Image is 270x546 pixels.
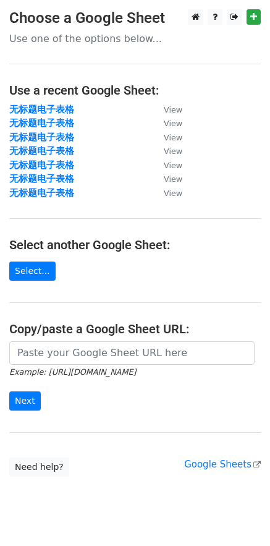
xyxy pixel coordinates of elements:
[151,104,182,115] a: View
[9,367,136,377] small: Example: [URL][DOMAIN_NAME]
[151,187,182,198] a: View
[151,160,182,171] a: View
[164,105,182,114] small: View
[9,32,261,45] p: Use one of the options below...
[9,341,255,365] input: Paste your Google Sheet URL here
[9,458,69,477] a: Need help?
[9,160,74,171] a: 无标题电子表格
[9,9,261,27] h3: Choose a Google Sheet
[164,161,182,170] small: View
[151,132,182,143] a: View
[9,117,74,129] a: 无标题电子表格
[164,174,182,184] small: View
[9,237,261,252] h4: Select another Google Sheet:
[151,117,182,129] a: View
[9,132,74,143] a: 无标题电子表格
[9,83,261,98] h4: Use a recent Google Sheet:
[9,262,56,281] a: Select...
[9,187,74,198] a: 无标题电子表格
[9,173,74,184] a: 无标题电子表格
[151,173,182,184] a: View
[184,459,261,470] a: Google Sheets
[164,189,182,198] small: View
[164,133,182,142] small: View
[9,322,261,336] h4: Copy/paste a Google Sheet URL:
[164,147,182,156] small: View
[151,145,182,156] a: View
[9,391,41,411] input: Next
[9,145,74,156] a: 无标题电子表格
[9,104,74,115] a: 无标题电子表格
[164,119,182,128] small: View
